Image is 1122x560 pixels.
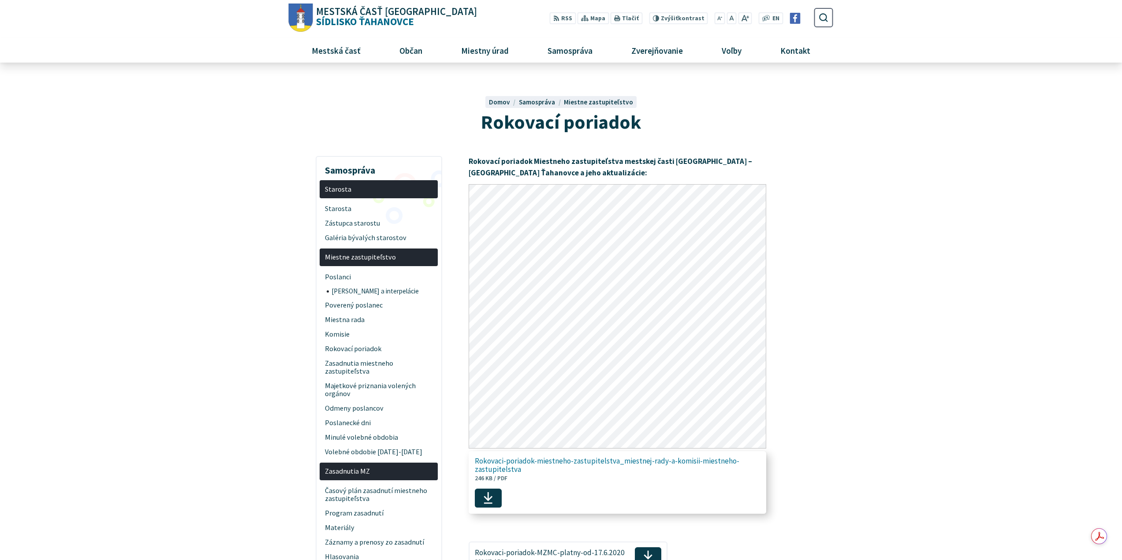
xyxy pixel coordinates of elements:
span: Mestská časť [GEOGRAPHIC_DATA] [316,7,477,17]
span: EN [772,14,779,23]
span: Miestna rada [325,313,433,327]
a: Minulé volebné obdobia [320,430,438,445]
span: Starosta [325,182,433,197]
button: Nastaviť pôvodnú veľkosť písma [727,12,736,24]
span: RSS [561,14,572,23]
a: Časový plán zasadnutí miestneho zastupiteľstva [320,484,438,506]
a: Voľby [706,38,758,62]
span: 246 KB / PDF [475,475,507,482]
span: Rokovací poriadok [325,342,433,356]
a: Samospráva [519,98,564,106]
span: Mestská časť [308,38,364,62]
span: Sídlisko Ťahanovce [313,7,477,27]
span: Kontakt [777,38,814,62]
a: Majetkové priznania volených orgánov [320,378,438,401]
span: Odmeny poslancov [325,401,433,415]
a: RSS [550,12,576,24]
button: Tlačiť [611,12,642,24]
a: Miestny úrad [445,38,525,62]
span: Zasadnutia MZ [325,464,433,478]
span: Materiály [325,520,433,535]
a: Starosta [320,201,438,216]
a: Občan [383,38,438,62]
a: EN [770,14,782,23]
a: Záznamy a prenosy zo zasadnutí [320,535,438,549]
span: kontrast [661,15,705,22]
img: Prejsť na domovskú stránku [289,4,313,32]
button: Zvýšiťkontrast [649,12,708,24]
span: Časový plán zasadnutí miestneho zastupiteľstva [325,484,433,506]
span: [PERSON_NAME] a interpelácie [332,284,433,298]
a: Samospráva [532,38,609,62]
span: Zástupca starostu [325,216,433,230]
a: Miestne zastupiteľstvo [320,248,438,267]
a: Miestna rada [320,313,438,327]
span: Samospráva [519,98,555,106]
h3: Samospráva [320,159,438,177]
button: Zmenšiť veľkosť písma [715,12,725,24]
a: Program zasadnutí [320,506,438,520]
a: Poslanci [320,270,438,284]
a: Materiály [320,520,438,535]
span: Volebné obdobie [DATE]-[DATE] [325,445,433,459]
span: Miestny úrad [458,38,512,62]
a: Logo Sídlisko Ťahanovce, prejsť na domovskú stránku. [289,4,477,32]
a: Zverejňovanie [615,38,699,62]
a: Zasadnutia MZ [320,463,438,481]
span: Galéria bývalých starostov [325,230,433,245]
span: Miestne zastupiteľstvo [325,250,433,265]
a: Zasadnutia miestneho zastupiteľstva [320,356,438,379]
span: Samospráva [544,38,596,62]
span: Program zasadnutí [325,506,433,520]
span: Starosta [325,201,433,216]
span: Občan [396,38,425,62]
img: Prejsť na Facebook stránku [790,13,801,24]
a: Rokovaci-poriadok-miestneho-zastupitelstva_miestnej-rady-a-komisii-miestneho-zastupitelstva246 KB... [469,451,766,514]
a: Miestne zastupiteľstvo [564,98,633,106]
span: Mapa [590,14,605,23]
a: Poverený poslanec [320,298,438,313]
span: Poslanecké dni [325,415,433,430]
a: Mapa [578,12,609,24]
span: Záznamy a prenosy zo zasadnutí [325,535,433,549]
span: Komisie [325,327,433,342]
span: Tlačiť [622,15,639,22]
a: Kontakt [764,38,827,62]
a: Zástupca starostu [320,216,438,230]
span: Poverený poslanec [325,298,433,313]
span: Rokovaci-poriadok-miestneho-zastupitelstva_miestnej-rady-a-komisii-miestneho-zastupitelstva [475,457,750,474]
span: Zvýšiť [661,15,678,22]
a: Volebné obdobie [DATE]-[DATE] [320,445,438,459]
a: Odmeny poslancov [320,401,438,415]
a: Starosta [320,180,438,198]
a: Galéria bývalých starostov [320,230,438,245]
span: Zasadnutia miestneho zastupiteľstva [325,356,433,379]
span: Minulé volebné obdobia [325,430,433,445]
span: Rokovaci-poriadok-MZMC-platny-od-17.6.2020 [475,549,625,557]
span: Majetkové priznania volených orgánov [325,378,433,401]
strong: Rokovací poriadok Miestneho zastupiteľstva mestskej časti [GEOGRAPHIC_DATA] – [GEOGRAPHIC_DATA] Ť... [469,156,752,178]
button: Zväčšiť veľkosť písma [738,12,752,24]
span: Domov [489,98,510,106]
a: [PERSON_NAME] a interpelácie [327,284,438,298]
a: Poslanecké dni [320,415,438,430]
a: Komisie [320,327,438,342]
a: Mestská časť [295,38,376,62]
a: Rokovací poriadok [320,342,438,356]
span: Poslanci [325,270,433,284]
a: Domov [489,98,519,106]
span: Zverejňovanie [628,38,686,62]
span: Rokovací poriadok [481,110,641,134]
span: Voľby [719,38,745,62]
